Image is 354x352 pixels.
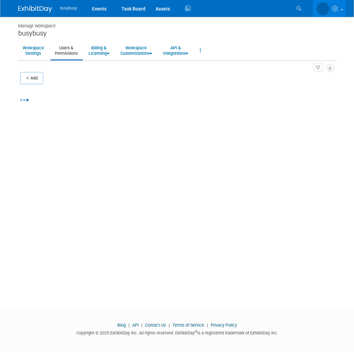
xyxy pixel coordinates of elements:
[84,42,114,59] a: Billing &Licensing
[316,2,329,15] img: Braden Gillespie
[18,29,336,38] div: busybusy
[167,323,171,328] span: |
[140,323,144,328] span: |
[145,323,166,328] a: Contact Us
[117,323,126,328] a: Blog
[195,330,197,333] sup: ®
[20,72,43,84] button: Add
[211,323,237,328] a: Privacy Policy
[60,6,77,10] span: busybusy
[159,42,193,59] a: API &Integrations
[205,323,210,328] span: |
[172,323,204,328] a: Terms of Service
[116,42,157,59] a: WorkspaceCustomizations
[18,42,48,59] a: WorkspaceSettings
[127,323,131,328] span: |
[50,42,82,59] a: Users &Permissions
[20,99,28,101] img: loading...
[132,323,139,328] a: API
[18,17,336,29] div: Manage Workspace
[18,6,52,13] img: ExhibitDay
